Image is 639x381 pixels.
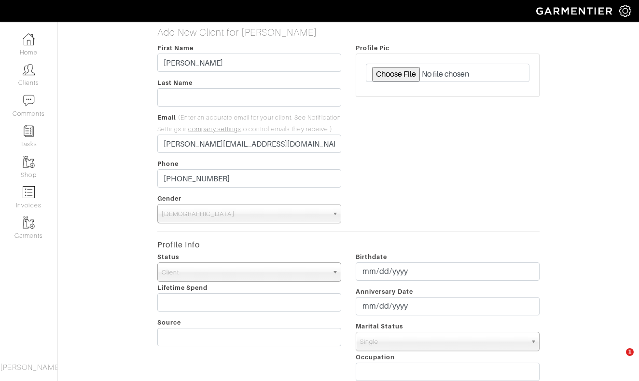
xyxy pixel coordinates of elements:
[626,348,634,356] span: 1
[360,332,527,352] span: Single
[157,195,181,202] span: Gender
[531,2,619,19] img: garmentier-logo-header-white-b43fb05a5012e4ada735d5af1a66efaba907eab6374d6393d1fbf88cb4ef424d.png
[157,27,540,38] h5: Add New Client for [PERSON_NAME]
[157,253,179,260] span: Status
[356,253,387,260] span: Birthdate
[356,354,395,361] span: Occupation
[356,323,403,330] span: Marital Status
[157,79,193,86] span: Last Name
[157,284,208,291] span: Lifetime Spend
[157,114,176,121] span: Email
[23,217,35,229] img: garments-icon-b7da505a4dc4fd61783c78ac3ca0ef83fa9d6f193b1c9dc38574b1d14d53ca28.png
[23,95,35,107] img: comment-icon-a0a6a9ef722e966f86d9cbdc48e553b5cf19dbc54f86b18d962a5391bc8f6eb6.png
[157,44,194,52] span: First Name
[157,240,200,249] strong: Profile Info
[188,126,241,133] a: company settings
[162,204,328,224] span: [DEMOGRAPHIC_DATA]
[162,263,328,282] span: Client
[157,319,181,326] span: Source
[606,348,629,371] iframe: Intercom live chat
[157,114,341,133] span: (Enter an accurate email for your client. See Notification Settings in to control emails they rec...
[157,160,179,167] span: Phone
[23,186,35,198] img: orders-icon-0abe47150d42831381b5fb84f609e132dff9fe21cb692f30cb5eec754e2cba89.png
[23,125,35,137] img: reminder-icon-8004d30b9f0a5d33ae49ab947aed9ed385cf756f9e5892f1edd6e32f2345188e.png
[356,44,390,52] span: Profile Pic
[23,156,35,168] img: garments-icon-b7da505a4dc4fd61783c78ac3ca0ef83fa9d6f193b1c9dc38574b1d14d53ca28.png
[23,33,35,45] img: dashboard-icon-dbcd8f5a0b271acd01030246c82b418ddd0df26cd7fceb0bd07c9910d44c42f6.png
[23,64,35,76] img: clients-icon-6bae9207a08558b7cb47a8932f037763ab4055f8c8b6bfacd5dc20c3e0201464.png
[356,288,413,295] span: Anniversary Date
[619,5,631,17] img: gear-icon-white-bd11855cb880d31180b6d7d6211b90ccbf57a29d726f0c71d8c61bd08dd39cc2.png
